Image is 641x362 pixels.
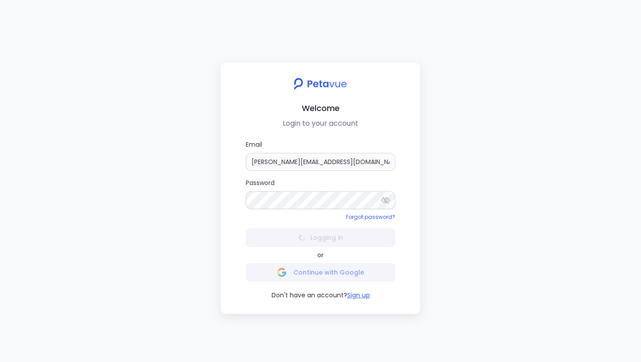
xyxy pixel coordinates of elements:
[317,251,324,259] span: or
[246,191,395,209] input: Password
[228,102,413,115] h2: Welcome
[228,118,413,129] p: Login to your account
[272,291,347,300] span: Don't have an account?
[246,178,395,209] label: Password
[246,140,395,171] label: Email
[347,291,370,300] button: Sign up
[288,73,353,95] img: petavue logo
[346,213,395,221] a: Forgot password?
[246,153,395,171] input: Email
